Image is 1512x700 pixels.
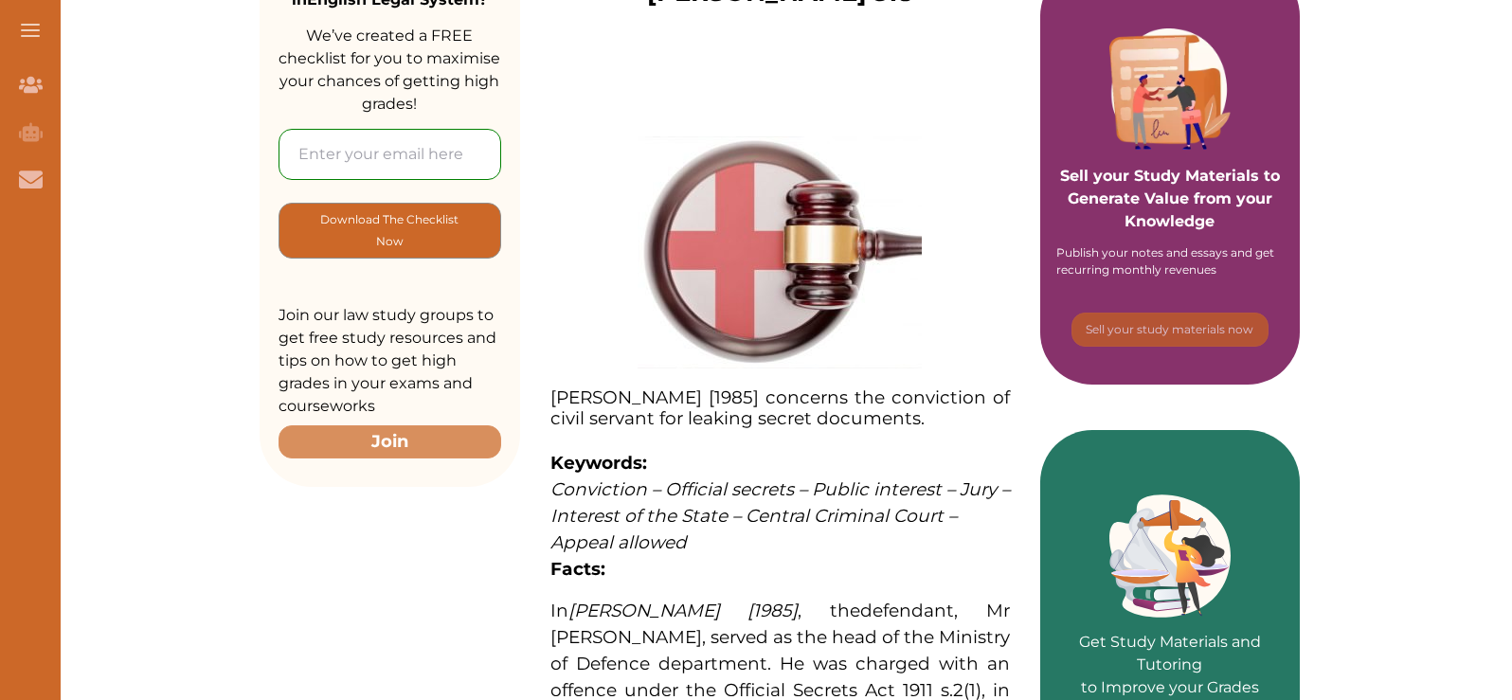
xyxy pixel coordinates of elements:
strong: Keywords: [550,452,647,474]
span: In [550,600,799,621]
p: Sell your Study Materials to Generate Value from your Knowledge [1059,112,1282,233]
input: Enter your email here [279,129,501,180]
img: English-Legal-System-feature-300x245.jpg [638,136,922,368]
span: [PERSON_NAME] [1985] concerns the conviction of civil servant for leaking secret documents. [550,386,1010,429]
span: We’ve created a FREE checklist for you to maximise your chances of getting high grades! [279,27,500,113]
span: , the [798,600,860,621]
img: Purple card image [1109,28,1231,150]
button: [object Object] [1071,313,1269,347]
img: Green card image [1109,494,1231,618]
strong: Facts: [550,558,605,580]
span: [PERSON_NAME] [1985] [568,600,799,621]
p: Get Study Materials and Tutoring to Improve your Grades [1059,578,1282,699]
button: Join [279,425,501,458]
span: Conviction – Official secrets – Public interest – Jury – Interest of the State – Central Criminal... [550,478,1010,553]
p: Download The Checklist Now [317,208,462,253]
p: Sell your study materials now [1086,321,1253,338]
div: Publish your notes and essays and get recurring monthly revenues [1056,244,1284,278]
button: [object Object] [279,203,501,259]
p: Join our law study groups to get free study resources and tips on how to get high grades in your ... [279,304,501,418]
